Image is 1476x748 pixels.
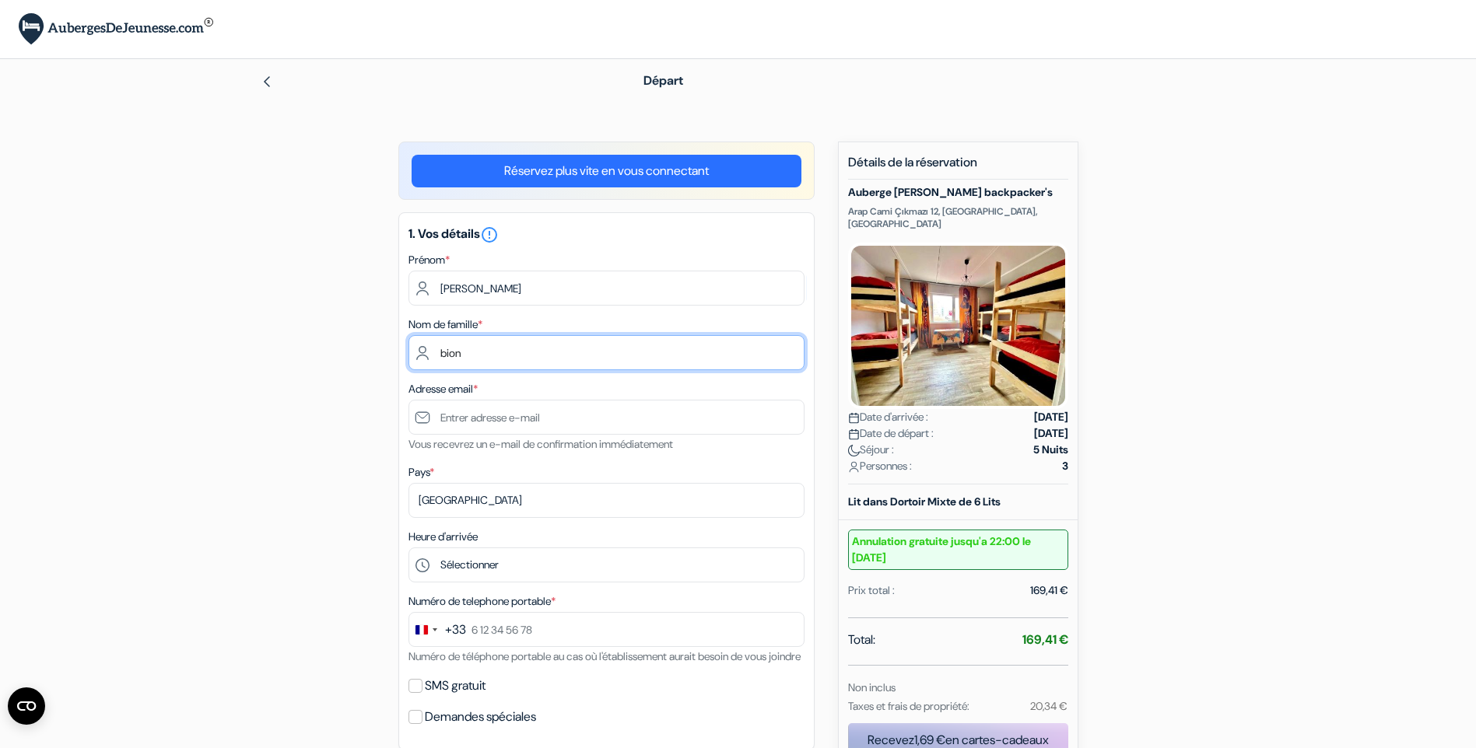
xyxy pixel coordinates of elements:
[848,680,896,694] small: Non inclus
[1034,409,1068,425] strong: [DATE]
[408,400,805,435] input: Entrer adresse e-mail
[848,458,912,474] span: Personnes :
[848,412,860,424] img: calendar.svg
[445,620,466,639] div: +33
[408,437,673,451] small: Vous recevrez un e-mail de confirmation immédiatement
[848,461,860,473] img: user_icon.svg
[848,631,875,649] span: Total:
[1022,631,1068,648] strong: 169,41 €
[261,75,273,88] img: left_arrow.svg
[848,409,928,425] span: Date d'arrivée :
[848,699,969,713] small: Taxes et frais de propriété:
[19,13,213,45] img: AubergesDeJeunesse.com
[848,186,1068,199] h5: Auberge [PERSON_NAME] backpacker's
[408,225,805,244] h5: 1. Vos détails
[848,495,1001,509] b: Lit dans Dortoir Mixte de 6 Lits
[425,706,536,728] label: Demandes spéciales
[848,205,1068,230] p: Arap Cami Çıkmazı 12, [GEOGRAPHIC_DATA], [GEOGRAPHIC_DATA]
[848,582,895,599] div: Prix total :
[408,252,450,268] label: Prénom
[408,593,556,610] label: Numéro de telephone portable
[8,687,45,725] button: Ouvrir le widget CMP
[480,225,499,242] a: error_outline
[408,316,482,333] label: Nom de famille
[408,335,805,370] input: Entrer le nom de famille
[1030,699,1068,713] small: 20,34 €
[408,612,805,647] input: 6 12 34 56 78
[1062,458,1068,474] strong: 3
[1030,582,1068,599] div: 169,41 €
[408,529,478,545] label: Heure d'arrivée
[408,464,434,481] label: Pays
[412,155,801,187] a: Réservez plus vite en vous connectant
[643,72,683,89] span: Départ
[848,425,934,442] span: Date de départ :
[1033,442,1068,458] strong: 5 Nuits
[848,530,1068,570] small: Annulation gratuite jusqu'a 22:00 le [DATE]
[425,675,486,697] label: SMS gratuit
[848,155,1068,180] h5: Détails de la réservation
[408,271,805,306] input: Entrez votre prénom
[914,732,945,748] span: 1,69 €
[848,445,860,456] img: moon.svg
[408,381,478,397] label: Adresse email
[409,613,466,646] button: Change country, selected France (+33)
[848,442,894,458] span: Séjour :
[480,225,499,244] i: error_outline
[848,428,860,440] img: calendar.svg
[1034,425,1068,442] strong: [DATE]
[408,649,801,663] small: Numéro de téléphone portable au cas où l'établissement aurait besoin de vous joindre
